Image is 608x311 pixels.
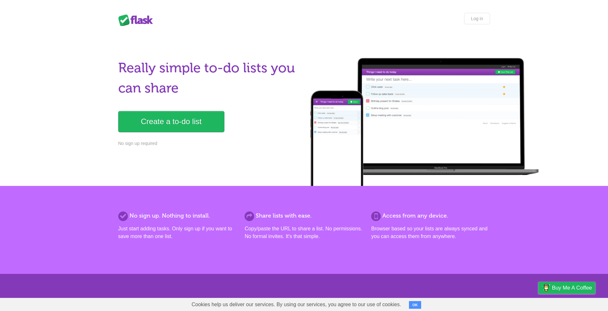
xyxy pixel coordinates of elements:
[245,225,363,240] p: Copy/paste the URL to share a list. No permissions. No formal invites. It's that simple.
[118,225,237,240] p: Just start adding tasks. Only sign up if you want to save more than one list.
[538,282,595,294] a: Buy me a coffee
[185,298,408,311] span: Cookies help us deliver our services. By using our services, you agree to our use of cookies.
[118,140,300,147] p: No sign up required
[542,282,550,293] img: Buy me a coffee
[552,282,592,293] span: Buy me a coffee
[371,211,490,220] h2: Access from any device.
[118,111,224,132] a: Create a to-do list
[409,301,421,309] button: OK
[245,211,363,220] h2: Share lists with ease.
[118,14,157,26] div: Flask Lists
[371,225,490,240] p: Browser based so your lists are always synced and you can access them from anywhere.
[118,58,300,98] h1: Really simple to-do lists you can share
[118,211,237,220] h2: No sign up. Nothing to install.
[464,13,490,24] a: Log in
